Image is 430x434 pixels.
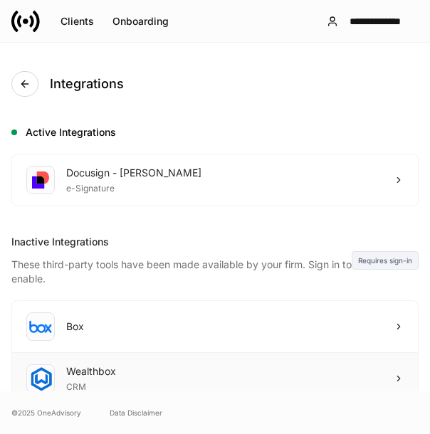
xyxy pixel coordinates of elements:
div: Clients [61,16,94,26]
div: Inactive Integrations [11,235,352,249]
div: Box [66,319,84,334]
div: Wealthbox [66,364,116,379]
span: © 2025 OneAdvisory [11,407,81,418]
div: CRM [66,379,116,393]
div: Requires sign-in [352,251,419,270]
a: Data Disclaimer [110,407,162,418]
div: Onboarding [112,16,169,26]
div: Docusign - [PERSON_NAME] [66,166,201,180]
button: Onboarding [103,10,178,33]
img: oYqM9ojoZLfzCHUefNbBcWHcyDPbQKagtYciMC8pFl3iZXy3dU33Uwy+706y+0q2uJ1ghNQf2OIHrSh50tUd9HaB5oMc62p0G... [29,320,52,333]
h4: Integrations [50,75,124,92]
div: These third-party tools have been made available by your firm. Sign in to enable. [11,249,352,286]
div: e-Signature [66,180,201,194]
button: Clients [51,10,103,33]
h5: Active Integrations [26,125,419,139]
